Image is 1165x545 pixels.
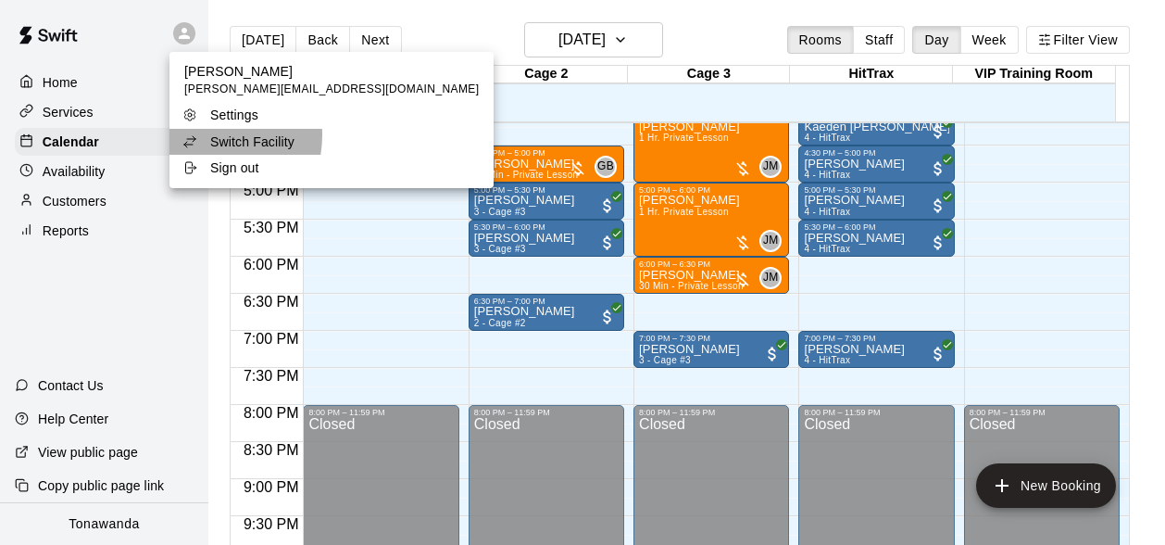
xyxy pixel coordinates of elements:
p: Switch Facility [210,133,294,151]
p: Sign out [210,158,259,177]
span: [PERSON_NAME][EMAIL_ADDRESS][DOMAIN_NAME] [184,81,479,99]
p: [PERSON_NAME] [184,62,479,81]
a: Switch Facility [169,129,494,155]
a: Settings [169,102,494,128]
p: Settings [210,106,258,124]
